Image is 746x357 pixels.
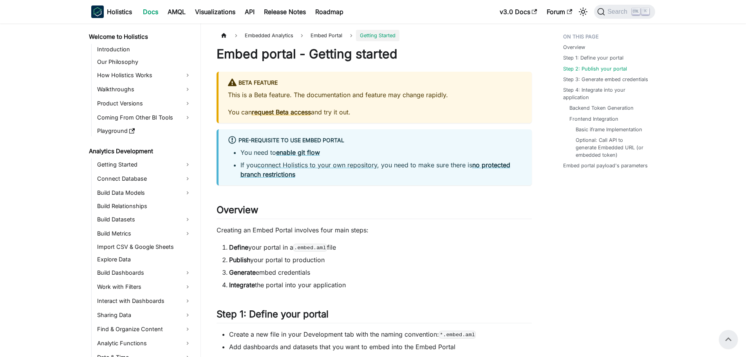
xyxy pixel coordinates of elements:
a: Forum [542,5,577,18]
h2: Step 1: Define your portal [217,308,532,323]
a: Build Datasets [95,213,194,226]
button: Scroll back to top [719,330,738,349]
a: Optional: Call API to generate Embedded URL (or embedded token) [576,136,644,159]
li: If you , you need to make sure there is [240,160,522,179]
a: Overview [563,43,585,51]
a: Sharing Data [95,309,194,321]
img: Holistics [91,5,104,18]
p: This is a Beta feature. The documentation and feature may change rapidly. [228,90,522,100]
a: v3.0 Docs [495,5,542,18]
li: your portal to production [229,255,532,265]
a: Embed Portal [307,30,346,41]
nav: Docs sidebar [83,24,201,357]
nav: Breadcrumbs [217,30,532,41]
a: Visualizations [190,5,240,18]
a: connect Holistics to your own repository [257,161,377,169]
a: Product Versions [95,97,194,110]
li: Add dashboards and datasets that you want to embed into the Embed Portal [229,342,532,352]
b: Holistics [107,7,132,16]
a: Connect Database [95,172,194,185]
a: Explore Data [95,254,194,265]
button: Search (Ctrl+K) [594,5,655,19]
a: Find & Organize Content [95,323,194,335]
span: Embed Portal [311,33,342,38]
a: AMQL [163,5,190,18]
a: Interact with Dashboards [95,295,194,307]
a: HolisticsHolistics [91,5,132,18]
strong: Publish [229,256,250,264]
kbd: K [641,8,649,15]
a: Work with Filters [95,281,194,293]
li: embed credentials [229,268,532,277]
a: Our Philosophy [95,56,194,67]
a: API [240,5,259,18]
span: Search [605,8,632,15]
button: Switch between dark and light mode (currently light mode) [577,5,589,18]
div: BETA FEATURE [228,78,522,88]
a: Embed portal payload's parameters [563,162,648,169]
strong: Integrate [229,281,255,289]
li: the portal into your application [229,280,532,290]
a: How Holistics Works [95,69,194,82]
a: Step 4: Integrate into your application [563,86,650,101]
a: Build Data Models [95,187,194,199]
a: Step 2: Publish your portal [563,65,627,72]
li: You need to [240,148,522,157]
a: Build Dashboards [95,266,194,279]
h1: Embed portal - Getting started [217,46,532,62]
div: Pre-requisite to use Embed Portal [228,136,522,146]
strong: Generate [229,268,256,276]
a: Welcome to Holistics [87,31,194,42]
code: *.embed.aml [439,331,476,339]
a: Introduction [95,44,194,55]
a: Build Metrics [95,227,194,240]
p: Creating an Embed Portal involves four main steps: [217,225,532,235]
a: Build Relationships [95,201,194,212]
a: Basic iframe Implementation [576,126,642,133]
a: no protected branch restrictions [240,161,510,178]
a: Home page [217,30,231,41]
a: Step 1: Define your portal [563,54,623,62]
a: request Beta access [252,108,311,116]
span: Getting Started [356,30,399,41]
a: Getting Started [95,158,194,171]
li: Create a new file in your Development tab with the naming convention: [229,330,532,339]
a: Frontend Integration [569,115,618,123]
a: Playground [95,125,194,136]
code: .embed.aml [293,244,327,252]
a: Analytics Development [87,146,194,157]
span: Embedded Analytics [241,30,297,41]
h2: Overview [217,204,532,219]
a: Release Notes [259,5,311,18]
li: your portal in a file [229,243,532,252]
a: Coming From Other BI Tools [95,111,194,124]
a: Analytic Functions [95,337,194,350]
a: enable git flow [276,149,320,156]
a: Import CSV & Google Sheets [95,241,194,252]
a: Walkthroughs [95,83,194,96]
a: Step 3: Generate embed credentials [563,76,648,83]
a: Roadmap [311,5,348,18]
strong: Define [229,243,248,251]
p: You can and try it out. [228,107,522,117]
a: Docs [138,5,163,18]
a: Backend Token Generation [569,104,634,112]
